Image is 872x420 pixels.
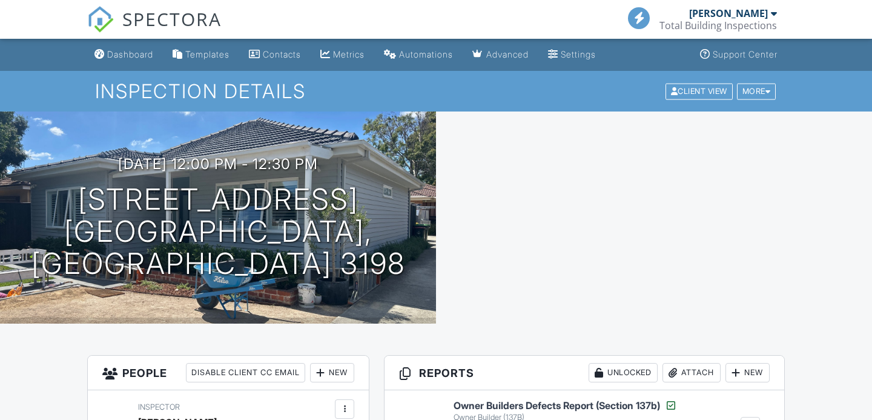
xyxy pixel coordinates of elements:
[737,83,776,99] div: More
[689,7,768,19] div: [PERSON_NAME]
[713,49,778,59] div: Support Center
[87,16,222,42] a: SPECTORA
[95,81,777,102] h1: Inspection Details
[88,356,369,390] h3: People
[589,363,658,382] div: Unlocked
[87,6,114,33] img: The Best Home Inspection Software - Spectora
[664,86,736,95] a: Client View
[185,49,230,59] div: Templates
[138,402,180,412] span: Inspector
[695,44,782,66] a: Support Center
[244,44,306,66] a: Contacts
[662,363,721,382] div: Attach
[725,363,770,382] div: New
[315,44,369,66] a: Metrics
[379,44,458,66] a: Automations (Basic)
[454,399,677,412] h6: Owner Builders Defects Report (Section 137b)
[467,44,533,66] a: Advanced
[263,49,301,59] div: Contacts
[186,363,305,382] div: Disable Client CC Email
[122,6,222,32] span: SPECTORA
[385,356,784,390] h3: Reports
[561,49,596,59] div: Settings
[486,49,529,59] div: Advanced
[666,83,733,99] div: Client View
[310,363,354,382] div: New
[543,44,601,66] a: Settings
[333,49,365,59] div: Metrics
[118,156,318,172] h3: [DATE] 12:00 pm - 12:30 pm
[107,49,153,59] div: Dashboard
[659,19,777,32] div: Total Building Inspections
[399,49,453,59] div: Automations
[19,184,417,279] h1: [STREET_ADDRESS] [GEOGRAPHIC_DATA], [GEOGRAPHIC_DATA] 3198
[90,44,158,66] a: Dashboard
[168,44,234,66] a: Templates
